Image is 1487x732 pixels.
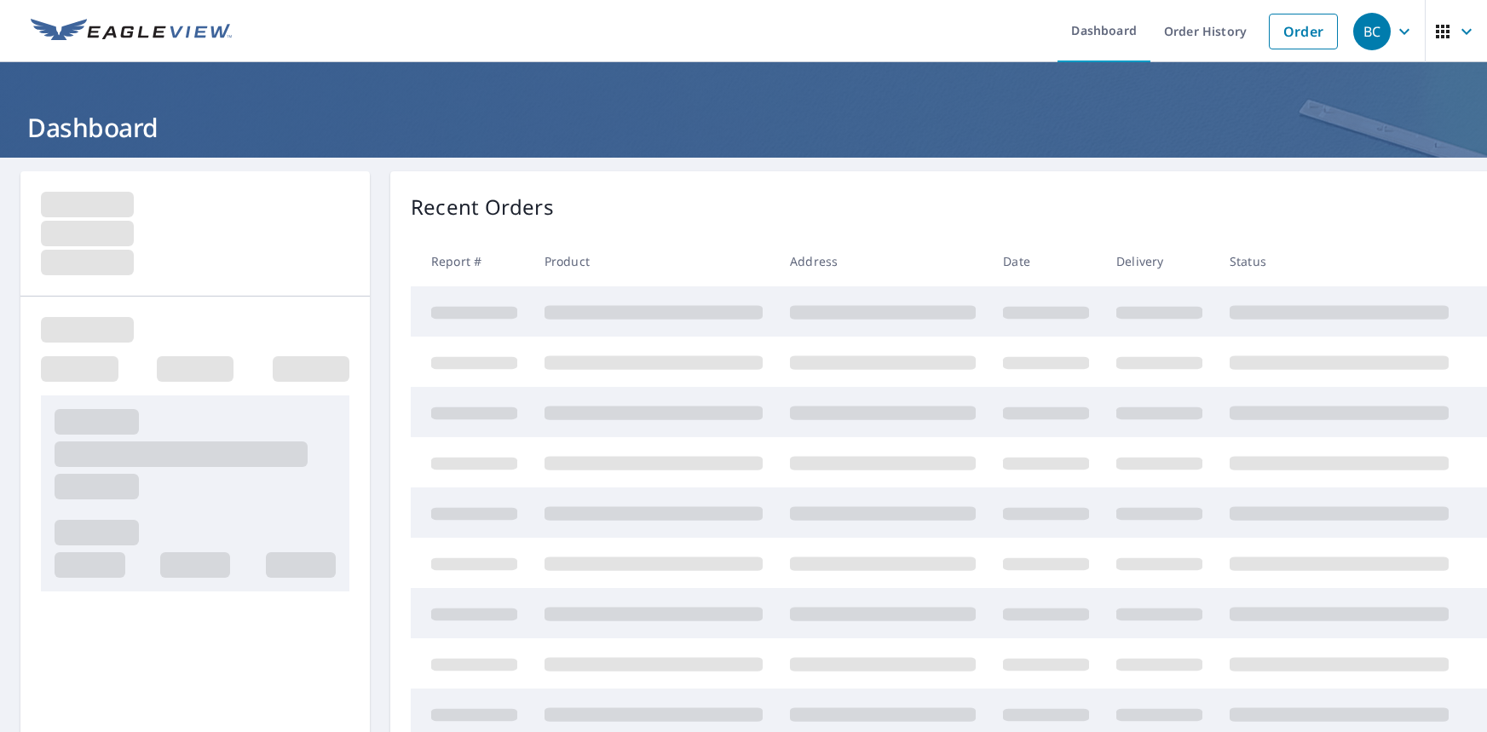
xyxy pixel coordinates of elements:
[776,236,989,286] th: Address
[411,236,531,286] th: Report #
[1269,14,1338,49] a: Order
[531,236,776,286] th: Product
[1103,236,1216,286] th: Delivery
[1216,236,1462,286] th: Status
[1353,13,1391,50] div: BC
[20,110,1467,145] h1: Dashboard
[989,236,1103,286] th: Date
[31,19,232,44] img: EV Logo
[411,192,554,222] p: Recent Orders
